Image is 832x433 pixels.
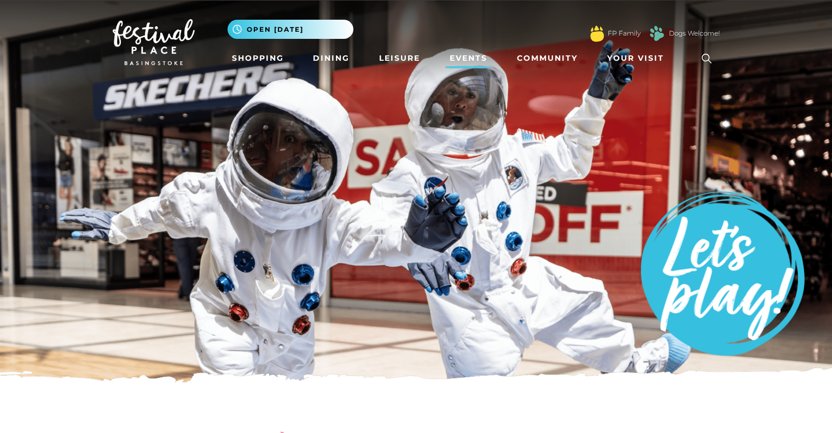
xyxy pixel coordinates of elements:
[603,48,674,68] a: Your Visit
[309,48,354,68] a: Dining
[113,19,195,65] img: Festival Place Logo
[228,48,288,68] a: Shopping
[669,28,720,38] a: Dogs Welcome!
[445,48,492,68] a: Events
[375,48,424,68] a: Leisure
[608,28,641,38] a: FP Family
[513,48,582,68] a: Community
[247,25,304,34] span: Open [DATE]
[607,53,664,64] span: Your Visit
[228,20,353,39] button: Open [DATE]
